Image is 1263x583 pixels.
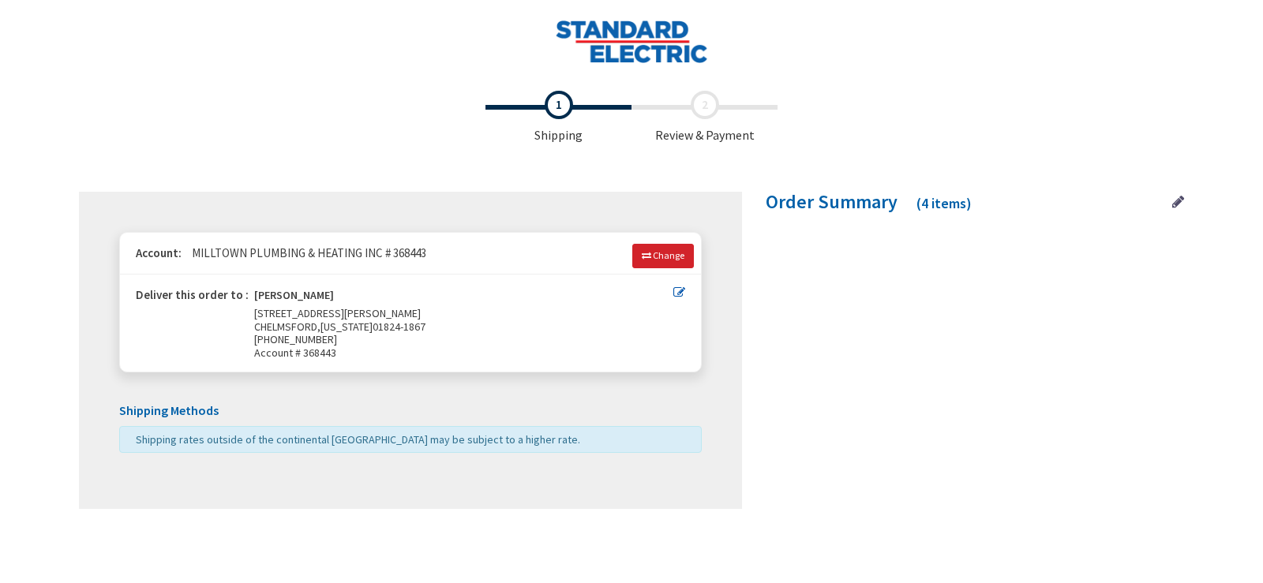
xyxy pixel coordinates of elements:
span: Shipping [485,91,631,144]
span: Review & Payment [631,91,778,144]
span: 01824-1867 [373,320,425,334]
span: [PHONE_NUMBER] [254,332,337,346]
span: (4 items) [916,194,972,212]
span: [US_STATE] [320,320,373,334]
span: CHELMSFORD, [254,320,320,334]
span: Order Summary [766,189,898,214]
a: Change [632,244,694,267]
img: Standard Electric [555,20,709,63]
span: MILLTOWN PLUMBING & HEATING INC # 368443 [184,245,426,260]
strong: Deliver this order to : [136,287,249,302]
strong: [PERSON_NAME] [254,289,334,307]
span: Account # 368443 [254,346,673,360]
h5: Shipping Methods [119,404,702,418]
strong: Account: [136,245,182,260]
span: [STREET_ADDRESS][PERSON_NAME] [254,306,421,320]
span: Change [653,249,684,261]
span: Shipping rates outside of the continental [GEOGRAPHIC_DATA] may be subject to a higher rate. [136,432,580,447]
